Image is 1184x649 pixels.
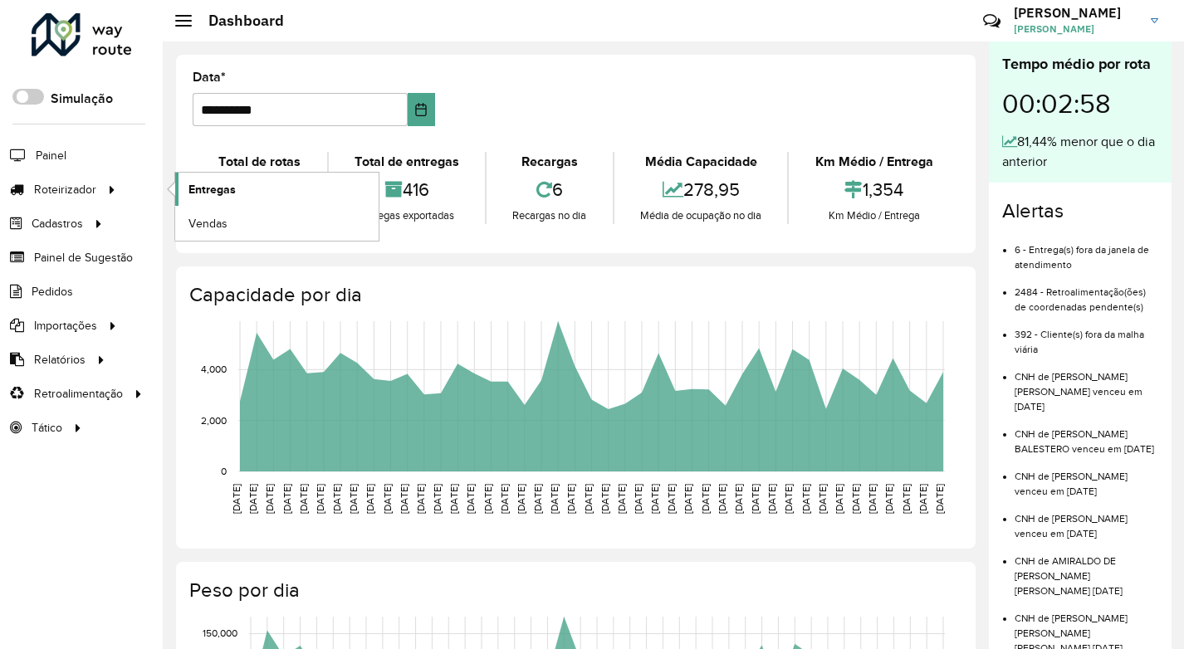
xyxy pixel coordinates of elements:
div: 1,354 [793,172,955,207]
li: 392 - Cliente(s) fora da malha viária [1015,315,1158,357]
text: [DATE] [633,484,643,514]
button: Choose Date [408,93,435,126]
text: [DATE] [448,484,459,514]
text: [DATE] [364,484,375,514]
text: [DATE] [315,484,325,514]
div: Total de rotas [197,152,323,172]
text: [DATE] [532,484,543,514]
label: Simulação [51,89,113,109]
li: CNH de [PERSON_NAME] venceu em [DATE] [1015,456,1158,499]
a: Entregas [175,173,379,206]
span: Vendas [188,215,228,232]
li: 6 - Entrega(s) fora da janela de atendimento [1015,230,1158,272]
text: [DATE] [616,484,627,514]
text: [DATE] [382,484,393,514]
h3: [PERSON_NAME] [1014,5,1138,21]
text: 0 [221,466,227,476]
text: [DATE] [298,484,309,514]
h2: Dashboard [192,12,284,30]
text: [DATE] [733,484,744,514]
text: [DATE] [901,484,912,514]
text: [DATE] [599,484,610,514]
text: [DATE] [700,484,711,514]
div: Média Capacidade [619,152,784,172]
label: Data [193,67,226,87]
span: Pedidos [32,283,73,300]
text: [DATE] [432,484,443,514]
li: CNH de [PERSON_NAME] [PERSON_NAME] venceu em [DATE] [1015,357,1158,414]
span: Entregas [188,181,236,198]
text: [DATE] [800,484,811,514]
span: Painel de Sugestão [34,249,133,266]
text: 150,000 [203,628,237,639]
text: [DATE] [415,484,426,514]
text: [DATE] [516,484,526,514]
text: [DATE] [231,484,242,514]
text: [DATE] [917,484,928,514]
text: [DATE] [850,484,861,514]
div: Entregas exportadas [333,207,482,224]
text: 4,000 [201,364,227,374]
span: Importações [34,317,97,334]
div: Recargas [491,152,609,172]
text: [DATE] [683,484,693,514]
span: Roteirizador [34,181,96,198]
div: 416 [333,172,482,207]
span: [PERSON_NAME] [1014,22,1138,37]
text: [DATE] [549,484,560,514]
li: 2484 - Retroalimentação(ões) de coordenadas pendente(s) [1015,272,1158,315]
div: Total de entregas [333,152,482,172]
text: [DATE] [281,484,292,514]
div: Média de ocupação no dia [619,207,784,224]
text: 2,000 [201,415,227,426]
a: Contato Rápido [974,3,1010,39]
text: [DATE] [465,484,476,514]
text: [DATE] [499,484,510,514]
div: 6 [491,172,609,207]
div: 278,95 [619,172,784,207]
li: CNH de [PERSON_NAME] venceu em [DATE] [1015,499,1158,541]
span: Painel [36,147,66,164]
text: [DATE] [247,484,258,514]
text: [DATE] [883,484,894,514]
div: Km Médio / Entrega [793,207,955,224]
text: [DATE] [750,484,761,514]
span: Tático [32,419,62,437]
text: [DATE] [717,484,727,514]
text: [DATE] [766,484,777,514]
li: CNH de [PERSON_NAME] BALESTERO venceu em [DATE] [1015,414,1158,456]
li: CNH de AMIRALDO DE [PERSON_NAME] [PERSON_NAME] [DATE] [1015,541,1158,598]
a: Vendas [175,207,379,240]
text: [DATE] [666,484,677,514]
text: [DATE] [817,484,828,514]
text: [DATE] [399,484,409,514]
h4: Capacidade por dia [189,283,959,307]
text: [DATE] [867,484,878,514]
span: Cadastros [32,215,83,232]
div: Recargas no dia [491,207,609,224]
text: [DATE] [348,484,359,514]
div: 81,44% menor que o dia anterior [1002,132,1158,172]
span: Retroalimentação [34,385,123,403]
text: [DATE] [264,484,275,514]
div: Tempo médio por rota [1002,53,1158,76]
text: [DATE] [649,484,660,514]
text: [DATE] [783,484,794,514]
text: [DATE] [482,484,493,514]
div: Km Médio / Entrega [793,152,955,172]
h4: Alertas [1002,199,1158,223]
div: 00:02:58 [1002,76,1158,132]
span: Relatórios [34,351,86,368]
text: [DATE] [565,484,576,514]
text: [DATE] [331,484,342,514]
text: [DATE] [934,484,945,514]
h4: Peso por dia [189,578,959,603]
text: [DATE] [834,484,844,514]
text: [DATE] [583,484,594,514]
